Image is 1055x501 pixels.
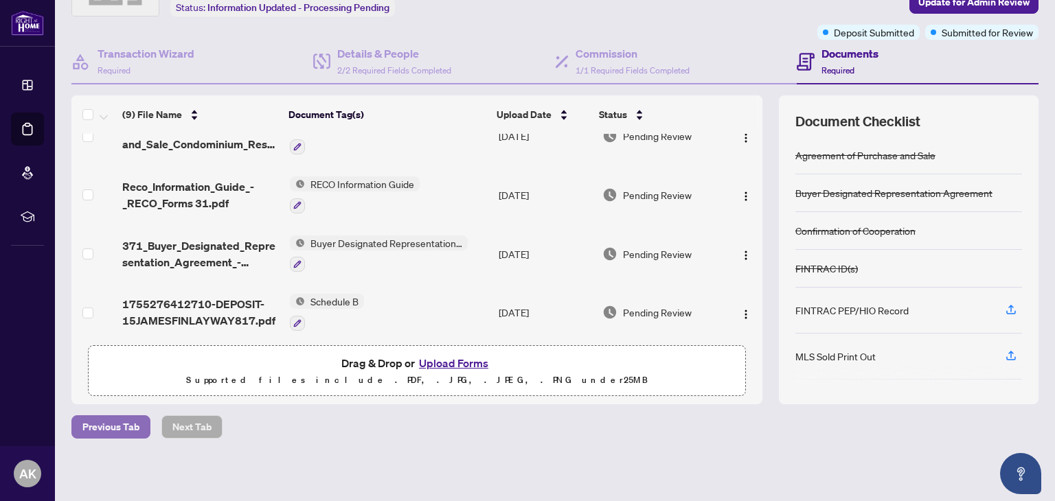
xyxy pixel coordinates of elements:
[122,119,278,152] span: 101_Agreement_of_Purchase_and_Sale_Condominium_Resale_-_PropTx-OREA__3___2___1_ 3.pdf
[71,415,150,439] button: Previous Tab
[11,10,44,36] img: logo
[623,128,692,143] span: Pending Review
[122,296,278,329] span: 1755276412710-DEPOSIT-15JAMESFINLAYWAY817.pdf
[593,95,722,134] th: Status
[415,354,492,372] button: Upload Forms
[207,1,389,14] span: Information Updated - Processing Pending
[735,243,757,265] button: Logo
[305,294,364,309] span: Schedule B
[341,354,492,372] span: Drag & Drop or
[290,294,305,309] img: Status Icon
[97,372,737,388] p: Supported files include .PDF, .JPG, .JPEG, .PNG under 25 MB
[735,301,757,323] button: Logo
[98,45,194,62] h4: Transaction Wizard
[19,464,36,483] span: AK
[290,235,468,272] button: Status IconBuyer Designated Representation Agreement
[493,224,597,283] td: [DATE]
[599,107,627,122] span: Status
[493,283,597,342] td: [DATE]
[740,309,751,320] img: Logo
[795,112,920,131] span: Document Checklist
[942,25,1033,40] span: Submitted for Review
[290,118,456,155] button: Status IconAgreement of Purchase and Sale
[602,246,617,261] img: Document Status
[795,185,992,200] div: Buyer Designated Representation Agreement
[740,250,751,261] img: Logo
[290,235,305,250] img: Status Icon
[98,65,131,75] span: Required
[493,165,597,224] td: [DATE]
[623,305,692,320] span: Pending Review
[290,176,305,191] img: Status Icon
[161,415,223,439] button: Next Tab
[740,191,751,202] img: Logo
[602,128,617,143] img: Document Status
[305,176,420,191] span: RECO Information Guide
[493,107,597,166] td: [DATE]
[1000,453,1041,494] button: Open asap
[82,416,139,438] span: Previous Tab
[602,305,617,320] img: Document Status
[821,45,878,62] h4: Documents
[795,223,916,238] div: Confirmation of Cooperation
[623,187,692,202] span: Pending Review
[305,235,468,250] span: Buyer Designated Representation Agreement
[497,107,552,122] span: Upload Date
[576,45,690,62] h4: Commission
[740,132,751,143] img: Logo
[283,95,491,134] th: Document Tag(s)
[122,178,278,211] span: Reco_Information_Guide_-_RECO_Forms 31.pdf
[117,95,283,134] th: (9) File Name
[795,349,876,364] div: MLS Sold Print Out
[290,176,420,213] button: Status IconRECO Information Guide
[735,184,757,206] button: Logo
[89,346,745,397] span: Drag & Drop orUpload FormsSupported files include .PDF, .JPG, .JPEG, .PNG under25MB
[623,246,692,261] span: Pending Review
[337,65,451,75] span: 2/2 Required Fields Completed
[602,187,617,202] img: Document Status
[122,107,182,122] span: (9) File Name
[122,237,278,270] span: 371_Buyer_Designated_Representation_Agreement_-_PropTx-[PERSON_NAME] 6.pdf
[795,303,909,318] div: FINTRAC PEP/HIO Record
[834,25,914,40] span: Deposit Submitted
[491,95,594,134] th: Upload Date
[821,65,854,75] span: Required
[290,294,364,331] button: Status IconSchedule B
[795,261,858,276] div: FINTRAC ID(s)
[795,148,935,163] div: Agreement of Purchase and Sale
[337,45,451,62] h4: Details & People
[735,125,757,147] button: Logo
[576,65,690,75] span: 1/1 Required Fields Completed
